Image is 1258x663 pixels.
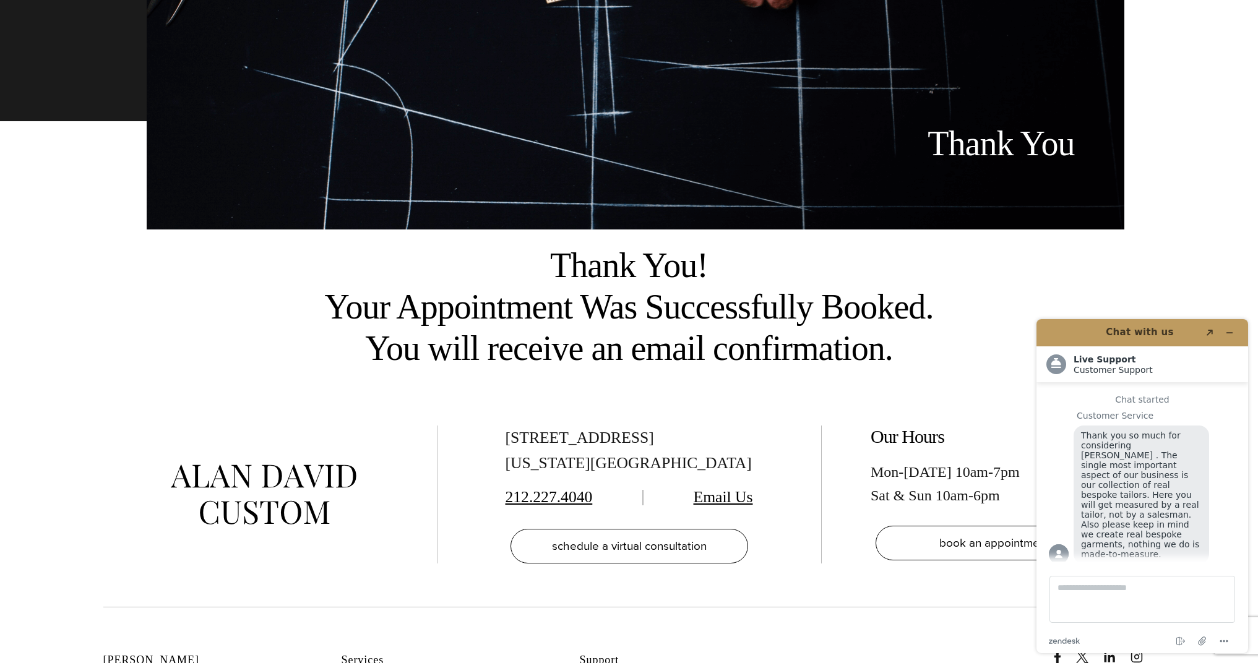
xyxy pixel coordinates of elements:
[506,488,593,506] a: 212.227.4040
[939,534,1049,552] span: book an appointment
[29,9,54,20] span: Chat
[694,488,753,506] a: Email Us
[15,245,1243,370] h2: Thank You! Your Appointment Was Successfully Booked. You will receive an email confirmation.
[871,460,1118,508] div: Mon-[DATE] 10am-7pm Sat & Sun 10am-6pm
[1027,309,1258,663] iframe: Find more information here
[511,529,748,563] a: schedule a virtual consultation
[876,526,1113,560] a: book an appointment
[871,426,1118,448] h2: Our Hours
[799,123,1075,165] h1: Thank You
[171,464,356,524] img: alan david custom
[552,537,707,555] span: schedule a virtual consultation
[506,426,753,476] div: [STREET_ADDRESS] [US_STATE][GEOGRAPHIC_DATA]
